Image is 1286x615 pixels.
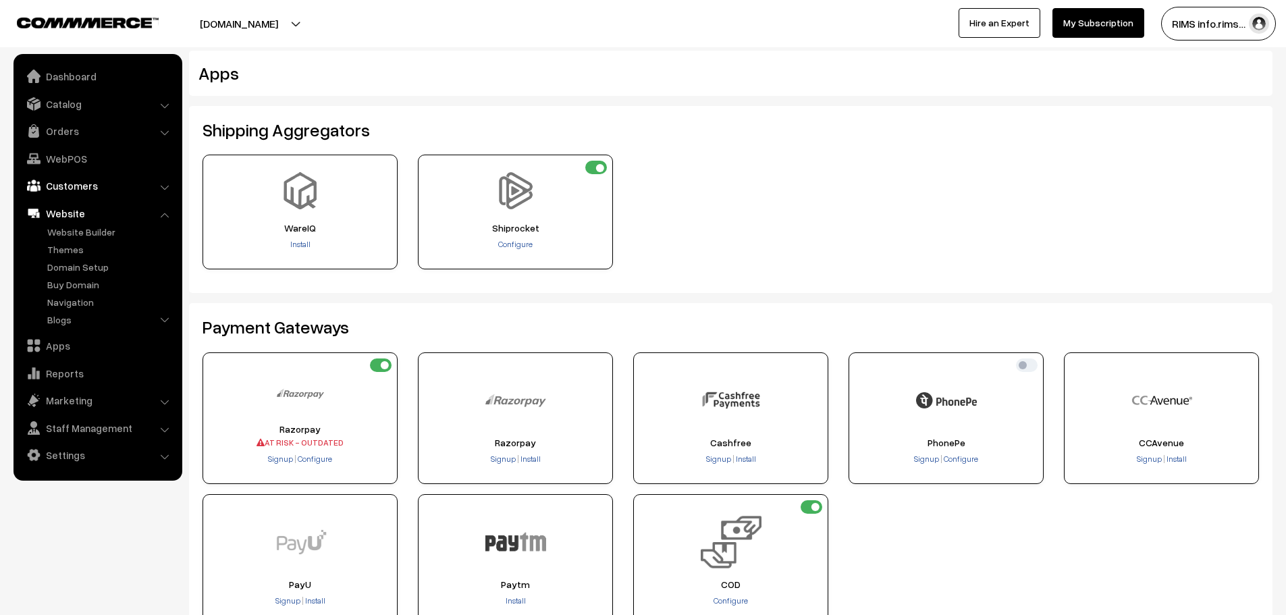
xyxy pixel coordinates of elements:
a: Website [17,201,178,225]
span: Signup [914,454,939,464]
div: Razorpay [207,424,393,448]
h2: Apps [198,63,1082,84]
div: | [1069,453,1254,466]
a: Configure [498,239,533,249]
a: Install [734,454,756,464]
a: Customers [17,173,178,198]
img: WareIQ [282,172,319,209]
span: Razorpay [423,437,608,448]
span: Install [1167,454,1187,464]
a: Website Builder [44,225,178,239]
span: CCAvenue [1069,437,1254,448]
a: Dashboard [17,64,178,88]
span: Signup [491,454,516,464]
span: COD [638,579,824,590]
a: Signup [1137,454,1163,464]
a: Staff Management [17,416,178,440]
span: Configure [944,454,978,464]
img: Shiprocket [497,172,534,209]
img: COD [701,512,761,572]
a: Settings [17,443,178,467]
a: Buy Domain [44,277,178,292]
a: COMMMERCE [17,14,135,30]
span: Paytm [423,579,608,590]
a: Reports [17,361,178,385]
button: [DOMAIN_NAME] [153,7,325,41]
span: PayU [207,579,393,590]
img: COMMMERCE [17,18,159,28]
a: Install [1165,454,1187,464]
span: Configure [298,454,332,464]
a: Configure [942,454,978,464]
span: PhonePe [853,437,1039,448]
span: WareIQ [207,223,393,234]
div: | [207,595,393,608]
button: RIMS info.rims… [1161,7,1276,41]
img: Paytm [485,512,546,572]
img: Razorpay [485,370,546,431]
img: Cashfree [701,370,761,431]
a: My Subscription [1052,8,1144,38]
span: Shiprocket [423,223,608,234]
span: Signup [268,454,293,464]
h2: Payment Gateways [203,317,1259,338]
div: | [207,453,393,466]
a: Marketing [17,388,178,412]
img: CCAvenue [1131,370,1192,431]
a: Blogs [44,313,178,327]
a: Apps [17,333,178,358]
a: Install [304,595,325,606]
span: Signup [706,454,731,464]
span: Signup [1137,454,1162,464]
a: Domain Setup [44,260,178,274]
h2: Shipping Aggregators [203,119,1259,140]
a: Install [506,595,526,606]
a: Hire an Expert [959,8,1040,38]
a: Signup [491,454,517,464]
div: | [638,453,824,466]
a: Configure [714,595,748,606]
a: Themes [44,242,178,257]
a: WebPOS [17,146,178,171]
span: Install [736,454,756,464]
img: Razorpay (Deprecated) [277,370,324,417]
a: Signup [914,454,940,464]
a: Signup [268,454,294,464]
a: Navigation [44,295,178,309]
div: | [423,453,608,466]
span: Signup [275,595,300,606]
img: PayU [270,512,331,572]
a: Install [519,454,541,464]
a: Signup [275,595,302,606]
span: Install [305,595,325,606]
a: Configure [296,454,332,464]
a: Orders [17,119,178,143]
img: PhonePe [916,370,977,431]
a: Install [290,239,311,249]
span: Install [520,454,541,464]
span: AT RISK - OUTDATED [207,437,393,448]
a: Signup [706,454,732,464]
span: Cashfree [638,437,824,448]
a: Catalog [17,92,178,116]
img: user [1249,14,1269,34]
div: | [853,453,1039,466]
